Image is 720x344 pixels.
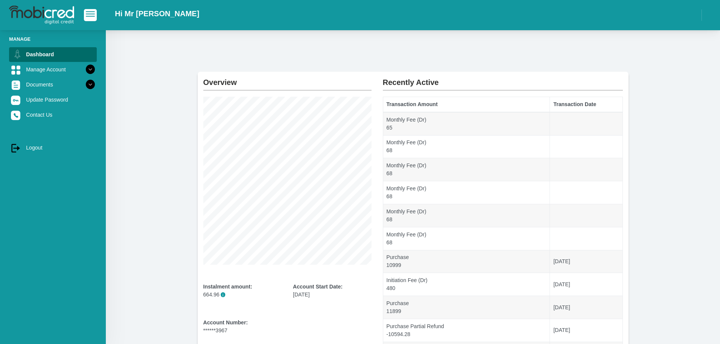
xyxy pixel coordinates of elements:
[383,204,550,227] td: Monthly Fee (Dr) 68
[9,93,97,107] a: Update Password
[9,35,97,43] li: Manage
[383,112,550,135] td: Monthly Fee (Dr) 65
[383,250,550,273] td: Purchase 10999
[383,97,550,112] th: Transaction Amount
[383,181,550,204] td: Monthly Fee (Dr) 68
[221,292,226,297] span: i
[9,77,97,92] a: Documents
[203,319,248,325] b: Account Number:
[383,135,550,158] td: Monthly Fee (Dr) 68
[550,273,622,296] td: [DATE]
[203,284,252,290] b: Instalment amount:
[550,250,622,273] td: [DATE]
[115,9,199,18] h2: Hi Mr [PERSON_NAME]
[9,62,97,77] a: Manage Account
[550,97,622,112] th: Transaction Date
[383,296,550,319] td: Purchase 11899
[9,47,97,62] a: Dashboard
[293,284,342,290] b: Account Start Date:
[383,319,550,342] td: Purchase Partial Refund -10594.28
[383,273,550,296] td: Initiation Fee (Dr) 480
[383,158,550,181] td: Monthly Fee (Dr) 68
[9,6,74,25] img: logo-mobicred.svg
[293,283,372,299] div: [DATE]
[383,227,550,250] td: Monthly Fee (Dr) 68
[203,291,282,299] p: 664.96
[383,72,623,87] h2: Recently Active
[550,319,622,342] td: [DATE]
[203,72,372,87] h2: Overview
[9,108,97,122] a: Contact Us
[550,296,622,319] td: [DATE]
[9,140,97,155] a: Logout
